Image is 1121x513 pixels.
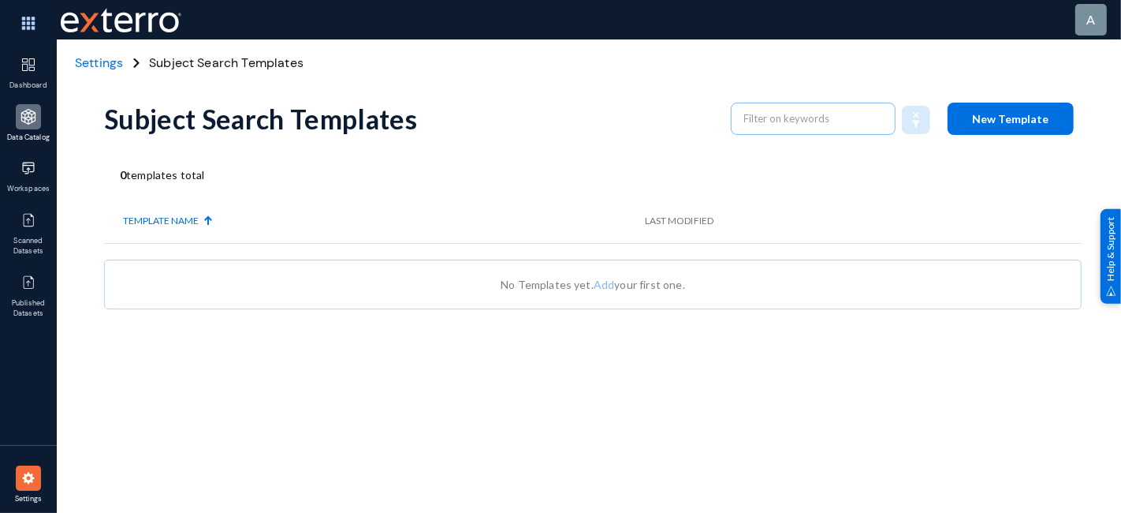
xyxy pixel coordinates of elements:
img: icon-settings.svg [20,470,36,486]
div: templates total [104,167,1082,183]
img: icon-dashboard.svg [20,57,36,73]
img: app launcher [5,6,52,40]
span: Published Datasets [3,298,54,320]
span: Settings [75,54,123,71]
span: a [1086,12,1095,27]
span: Exterro [57,4,179,36]
span: Workspaces [3,184,54,195]
img: help_support.svg [1106,286,1116,296]
div: Subject Search Templates [104,103,715,135]
a: Add [594,278,614,291]
div: Template Name [123,214,645,228]
img: icon-applications.svg [20,109,36,125]
img: exterro-work-mark.svg [61,8,181,32]
span: Dashboard [3,81,54,92]
div: Template Name [123,214,199,228]
img: icon-published.svg [20,212,36,228]
input: Filter on keywords [744,107,883,130]
b: 0 [120,168,126,182]
span: New Template [973,112,1049,125]
span: No Templates yet. your first one. [501,278,685,291]
span: Data Catalog [3,133,54,144]
button: New Template [948,103,1074,135]
th: Last Modified [645,199,988,243]
span: Scanned Datasets [3,236,54,257]
div: Help & Support [1101,209,1121,304]
span: Subject Search Templates [149,54,304,73]
div: a [1086,10,1095,29]
img: icon-workspace.svg [20,160,36,176]
span: Settings [3,494,54,505]
img: icon-published.svg [20,275,36,290]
